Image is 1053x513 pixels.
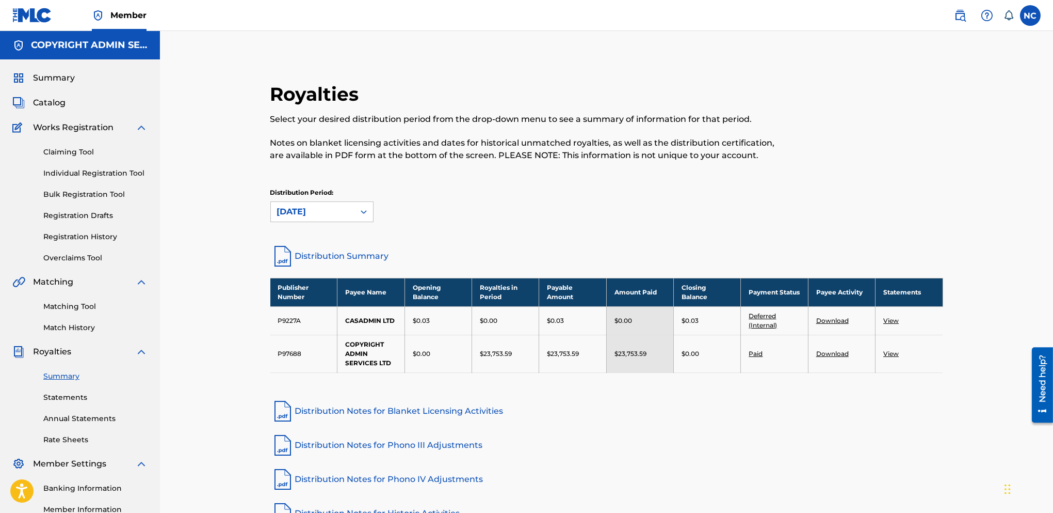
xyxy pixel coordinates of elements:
[270,137,788,162] p: Notes on blanket licensing activities and dates for historical unmatched royalties, as well as th...
[31,39,148,51] h5: COPYRIGHT ADMIN SERVICES LTD
[270,244,295,269] img: distribution-summary-pdf
[43,253,148,263] a: Overclaims Tool
[1003,10,1014,21] div: Notifications
[270,335,337,372] td: P97688
[1024,344,1053,427] iframe: Resource Center
[547,316,564,325] p: $0.03
[43,231,148,242] a: Registration History
[270,244,943,269] a: Distribution Summary
[413,316,430,325] p: $0.03
[12,39,25,52] img: Accounts
[270,83,364,106] h2: Royalties
[883,350,899,357] a: View
[977,5,997,26] div: Help
[270,113,788,126] p: Select your desired distribution period from the drop-down menu to see a summary of information f...
[43,434,148,445] a: Rate Sheets
[981,9,993,22] img: help
[741,278,808,306] th: Payment Status
[12,458,25,470] img: Member Settings
[270,278,337,306] th: Publisher Number
[135,276,148,288] img: expand
[135,346,148,358] img: expand
[43,322,148,333] a: Match History
[816,317,849,324] a: Download
[12,72,75,84] a: SummarySummary
[33,72,75,84] span: Summary
[277,206,348,218] div: [DATE]
[270,467,295,492] img: pdf
[110,9,147,21] span: Member
[43,189,148,200] a: Bulk Registration Tool
[270,467,943,492] a: Distribution Notes for Phono IV Adjustments
[92,9,104,22] img: Top Rightsholder
[43,210,148,221] a: Registration Drafts
[270,399,943,424] a: Distribution Notes for Blanket Licensing Activities
[43,413,148,424] a: Annual Statements
[606,278,673,306] th: Amount Paid
[43,483,148,494] a: Banking Information
[1020,5,1041,26] div: User Menu
[1001,463,1053,513] iframe: Chat Widget
[547,349,579,359] p: $23,753.59
[808,278,875,306] th: Payee Activity
[33,458,106,470] span: Member Settings
[337,306,404,335] td: CASADMIN LTD
[33,346,71,358] span: Royalties
[337,278,404,306] th: Payee Name
[413,349,430,359] p: $0.00
[682,349,699,359] p: $0.00
[43,392,148,403] a: Statements
[404,278,472,306] th: Opening Balance
[43,371,148,382] a: Summary
[954,9,966,22] img: search
[674,278,741,306] th: Closing Balance
[270,433,943,458] a: Distribution Notes for Phono III Adjustments
[749,312,777,329] a: Deferred (Internal)
[480,316,497,325] p: $0.00
[33,276,73,288] span: Matching
[614,349,646,359] p: $23,753.59
[12,8,52,23] img: MLC Logo
[682,316,699,325] p: $0.03
[1005,474,1011,505] div: Drag
[43,168,148,179] a: Individual Registration Tool
[883,317,899,324] a: View
[33,121,114,134] span: Works Registration
[135,121,148,134] img: expand
[876,278,943,306] th: Statements
[12,346,25,358] img: Royalties
[12,72,25,84] img: Summary
[270,399,295,424] img: pdf
[33,97,66,109] span: Catalog
[539,278,606,306] th: Payable Amount
[480,349,512,359] p: $23,753.59
[950,5,970,26] a: Public Search
[337,335,404,372] td: COPYRIGHT ADMIN SERVICES LTD
[270,306,337,335] td: P9227A
[12,97,25,109] img: Catalog
[12,97,66,109] a: CatalogCatalog
[614,316,632,325] p: $0.00
[135,458,148,470] img: expand
[12,276,25,288] img: Matching
[43,301,148,312] a: Matching Tool
[472,278,539,306] th: Royalties in Period
[816,350,849,357] a: Download
[270,188,374,197] p: Distribution Period:
[270,433,295,458] img: pdf
[12,121,26,134] img: Works Registration
[749,350,763,357] a: Paid
[43,147,148,158] a: Claiming Tool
